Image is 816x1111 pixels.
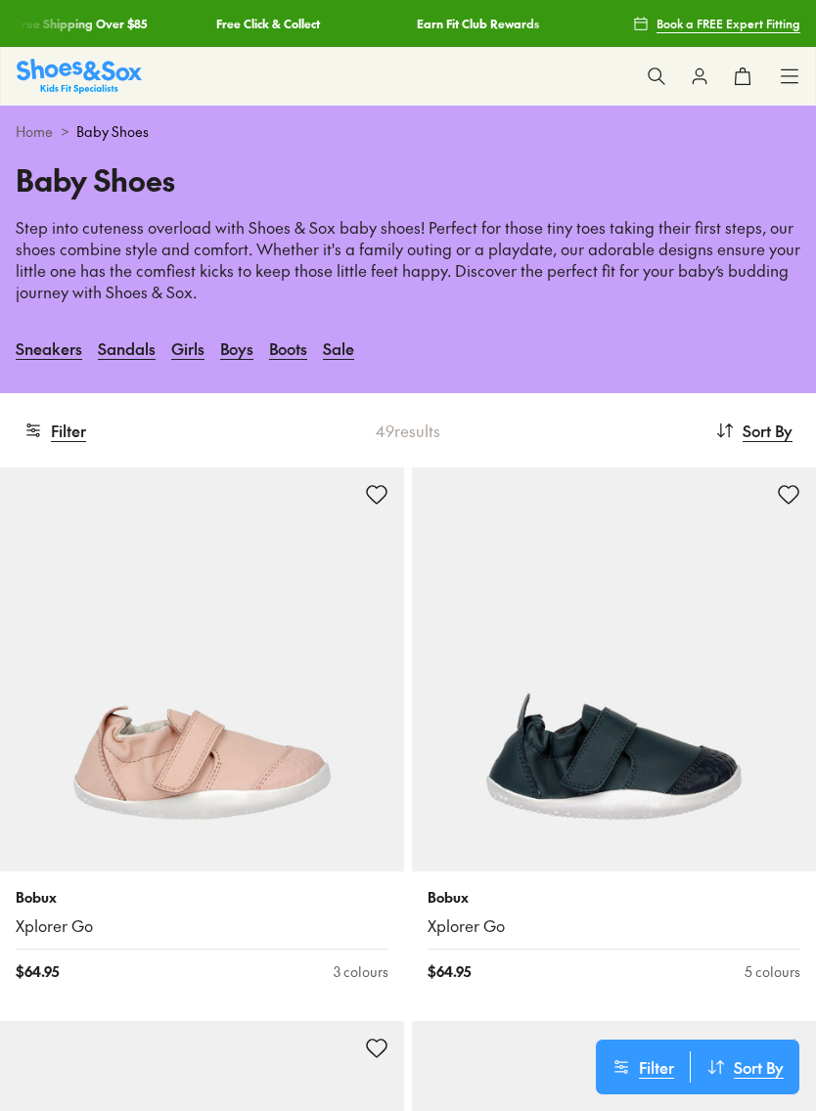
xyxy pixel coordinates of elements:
[16,217,800,303] p: Step into cuteness overload with Shoes & Sox baby shoes! Perfect for those tiny toes taking their...
[16,121,53,142] a: Home
[428,961,471,982] span: $ 64.95
[428,887,800,908] p: Bobux
[220,327,253,370] a: Boys
[715,409,793,452] button: Sort By
[633,6,800,41] a: Book a FREE Expert Fitting
[98,327,156,370] a: Sandals
[16,157,800,201] h1: Baby Shoes
[334,961,388,982] div: 3 colours
[16,961,59,982] span: $ 64.95
[428,915,800,937] a: Xplorer Go
[269,327,307,370] a: Boots
[17,59,142,93] img: SNS_Logo_Responsive.svg
[743,419,793,442] span: Sort By
[323,327,354,370] a: Sale
[16,887,388,908] p: Bobux
[17,59,142,93] a: Shoes & Sox
[734,1055,784,1079] span: Sort By
[657,15,800,32] span: Book a FREE Expert Fitting
[171,327,204,370] a: Girls
[596,1051,690,1083] button: Filter
[76,121,149,142] span: Baby Shoes
[23,409,86,452] button: Filter
[16,915,388,937] a: Xplorer Go
[691,1051,799,1083] button: Sort By
[16,121,800,142] div: >
[745,961,800,982] div: 5 colours
[16,327,82,370] a: Sneakers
